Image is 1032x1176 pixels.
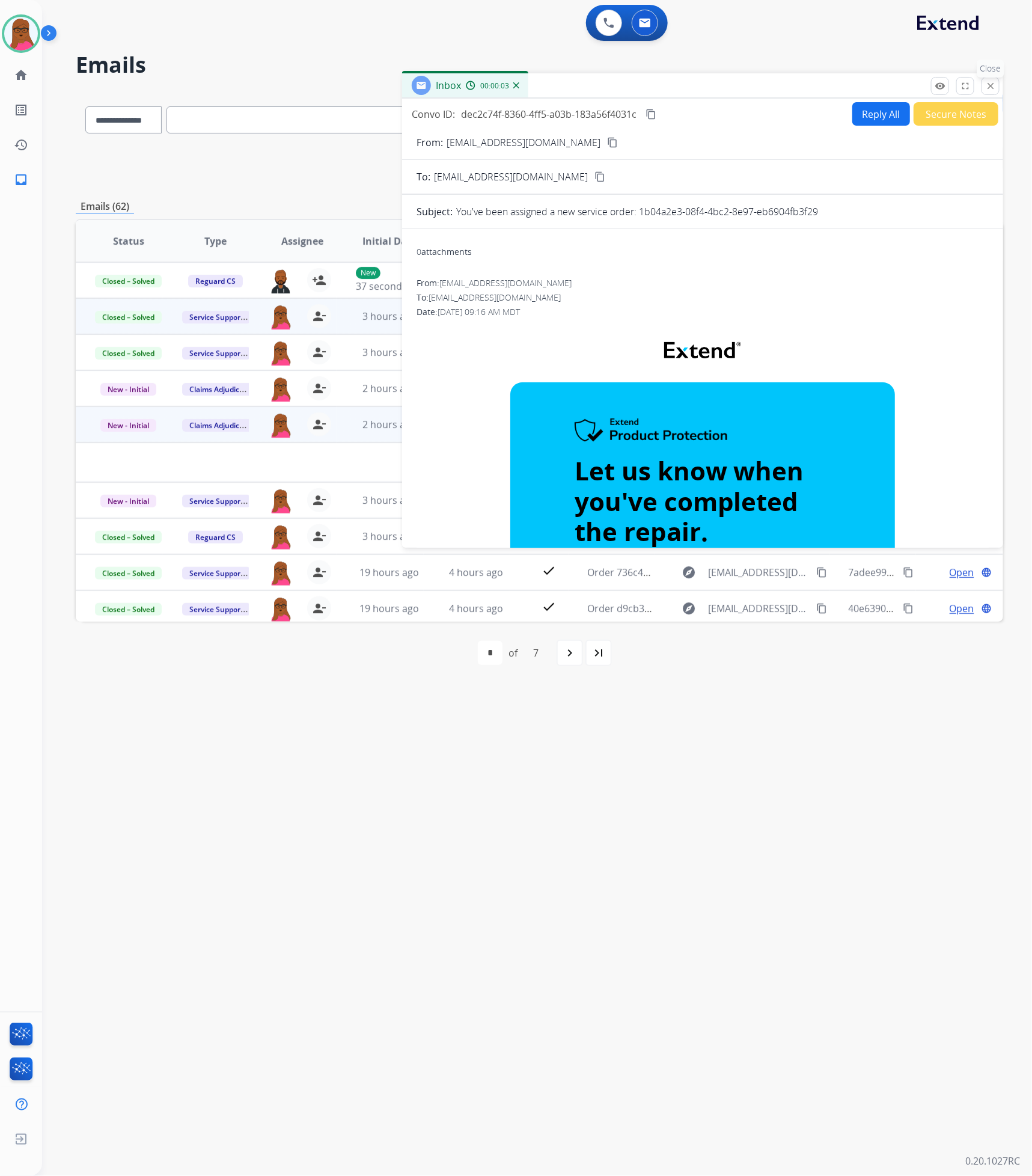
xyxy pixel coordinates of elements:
span: [EMAIL_ADDRESS][DOMAIN_NAME] [708,601,809,616]
mat-icon: content_copy [607,137,618,148]
p: Close [977,60,1004,78]
span: Inbox [436,79,461,92]
mat-icon: inbox [14,173,28,187]
mat-icon: list_alt [14,103,28,117]
span: Type [204,234,227,248]
mat-icon: fullscreen [960,81,971,91]
img: agent-avatar [269,560,293,586]
div: To: [417,292,989,304]
span: [EMAIL_ADDRESS][DOMAIN_NAME] [708,565,809,580]
p: From: [417,135,443,150]
span: New - Initial [100,495,156,507]
span: 3 hours ago [362,530,417,543]
span: 37 seconds ago [356,280,426,293]
mat-icon: close [985,81,996,91]
span: 3 hours ago [362,310,417,323]
img: Extend Product Protection [575,418,728,444]
mat-icon: explore [682,601,696,616]
p: [EMAIL_ADDRESS][DOMAIN_NAME] [447,135,600,150]
span: 4 hours ago [449,566,503,579]
span: 2 hours ago [362,382,417,395]
span: Service Support [182,603,251,616]
mat-icon: content_copy [816,603,827,614]
mat-icon: check [542,599,556,614]
button: Reply All [852,102,910,126]
div: of [508,646,518,660]
span: Closed – Solved [95,311,162,323]
span: New - Initial [100,419,156,432]
h2: Emails [76,53,1003,77]
p: New [356,267,380,279]
mat-icon: person_remove [312,309,326,323]
mat-icon: history [14,138,28,152]
span: New - Initial [100,383,156,396]
span: 19 hours ago [359,566,419,579]
div: attachments [417,246,472,258]
div: From: [417,277,989,289]
span: Open [950,565,974,580]
span: Claims Adjudication [182,383,264,396]
p: Emails (62) [76,199,134,214]
span: Service Support [182,495,251,507]
span: Closed – Solved [95,347,162,360]
mat-icon: person_remove [312,601,326,616]
p: You've been assigned a new service order: 1b04a2e3-08f4-4bc2-8e97-eb6904fb3f29 [456,204,818,219]
span: 3 hours ago [362,346,417,359]
mat-icon: content_copy [646,109,656,120]
span: Closed – Solved [95,603,162,616]
span: 00:00:03 [480,81,509,91]
img: agent-avatar [269,304,293,329]
button: Close [982,77,1000,95]
span: Service Support [182,567,251,580]
mat-icon: content_copy [594,171,605,182]
span: 0 [417,246,421,257]
span: Assignee [281,234,323,248]
span: dec2c74f-8360-4ff5-a03b-183a56f4031c [461,108,637,121]
div: Date: [417,306,989,318]
mat-icon: person_remove [312,381,326,396]
mat-icon: language [981,567,992,578]
span: [EMAIL_ADDRESS][DOMAIN_NAME] [439,277,572,289]
span: [EMAIL_ADDRESS][DOMAIN_NAME] [434,170,588,184]
span: Service Support [182,311,251,323]
span: Reguard CS [188,275,243,287]
img: avatar [4,17,38,51]
span: Closed – Solved [95,275,162,287]
span: Open [950,601,974,616]
mat-icon: person_remove [312,345,326,360]
mat-icon: home [14,68,28,82]
strong: Let us know when you've completed the repair. [575,453,804,548]
span: 2 hours ago [362,418,417,431]
span: Closed – Solved [95,567,162,580]
p: To: [417,170,430,184]
span: [EMAIL_ADDRESS][DOMAIN_NAME] [429,292,561,303]
span: Service Support [182,347,251,360]
span: Order d9cb3a61-34fb-4ef7-a91b-5116ef828e9a [588,602,797,615]
img: agent-avatar [269,340,293,366]
span: Closed – Solved [95,531,162,544]
span: Claims Adjudication [182,419,264,432]
mat-icon: check [542,563,556,578]
p: Convo ID: [412,107,455,121]
mat-icon: navigate_next [563,646,577,660]
img: agent-avatar [269,488,293,513]
p: 0.20.1027RC [965,1154,1020,1169]
mat-icon: content_copy [903,567,914,578]
mat-icon: person_remove [312,417,326,432]
p: Subject: [417,204,453,219]
mat-icon: content_copy [816,567,827,578]
mat-icon: content_copy [903,603,914,614]
span: 40e63909-b4ce-4c57-a963-d46fea454b79 [849,602,1032,615]
span: Initial Date [362,234,417,248]
div: 7 [524,641,548,665]
span: Reguard CS [188,531,243,544]
mat-icon: remove_red_eye [935,81,945,91]
img: agent-avatar [269,268,293,293]
mat-icon: language [981,603,992,614]
span: 3 hours ago [362,494,417,507]
span: Order 736c4d26-6d2a-4d5d-a93a-e625912e918d [588,566,805,579]
img: agent-avatar [269,412,293,438]
button: Secure Notes [914,102,998,126]
mat-icon: person_add [312,273,326,287]
span: 4 hours ago [449,602,503,615]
